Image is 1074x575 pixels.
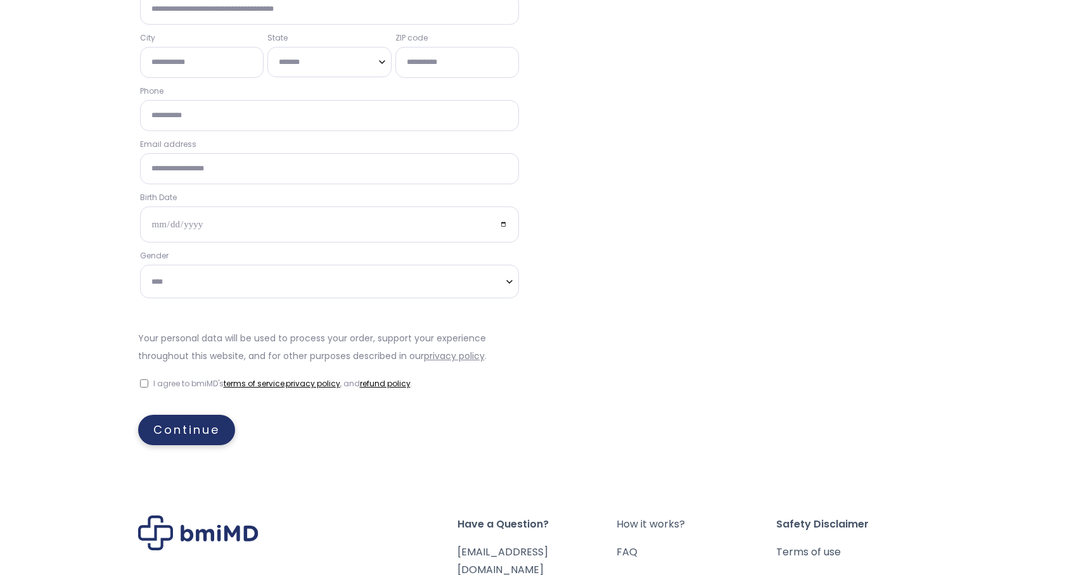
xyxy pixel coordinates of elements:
label: I agree to bmiMD's , , and . [153,376,412,391]
label: Birth Date [140,192,520,203]
a: privacy policy [424,350,485,362]
label: City [140,32,264,44]
label: State [267,32,392,44]
a: Continue [138,415,235,445]
p: Your personal data will be used to process your order, support your experience throughout this we... [138,329,521,365]
span: Safety Disclaimer [776,515,936,533]
a: FAQ [617,543,776,561]
label: ZIP code [395,32,520,44]
a: privacy policy [286,378,340,389]
label: Phone [140,85,520,97]
label: Email address [140,139,520,150]
a: refund policy [360,378,411,389]
img: Brand Logo [138,515,259,550]
a: Terms of use [776,543,936,561]
span: Have a Question? [457,515,617,533]
a: terms of service [224,378,284,389]
a: How it works? [617,515,776,533]
label: Gender [140,250,520,262]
